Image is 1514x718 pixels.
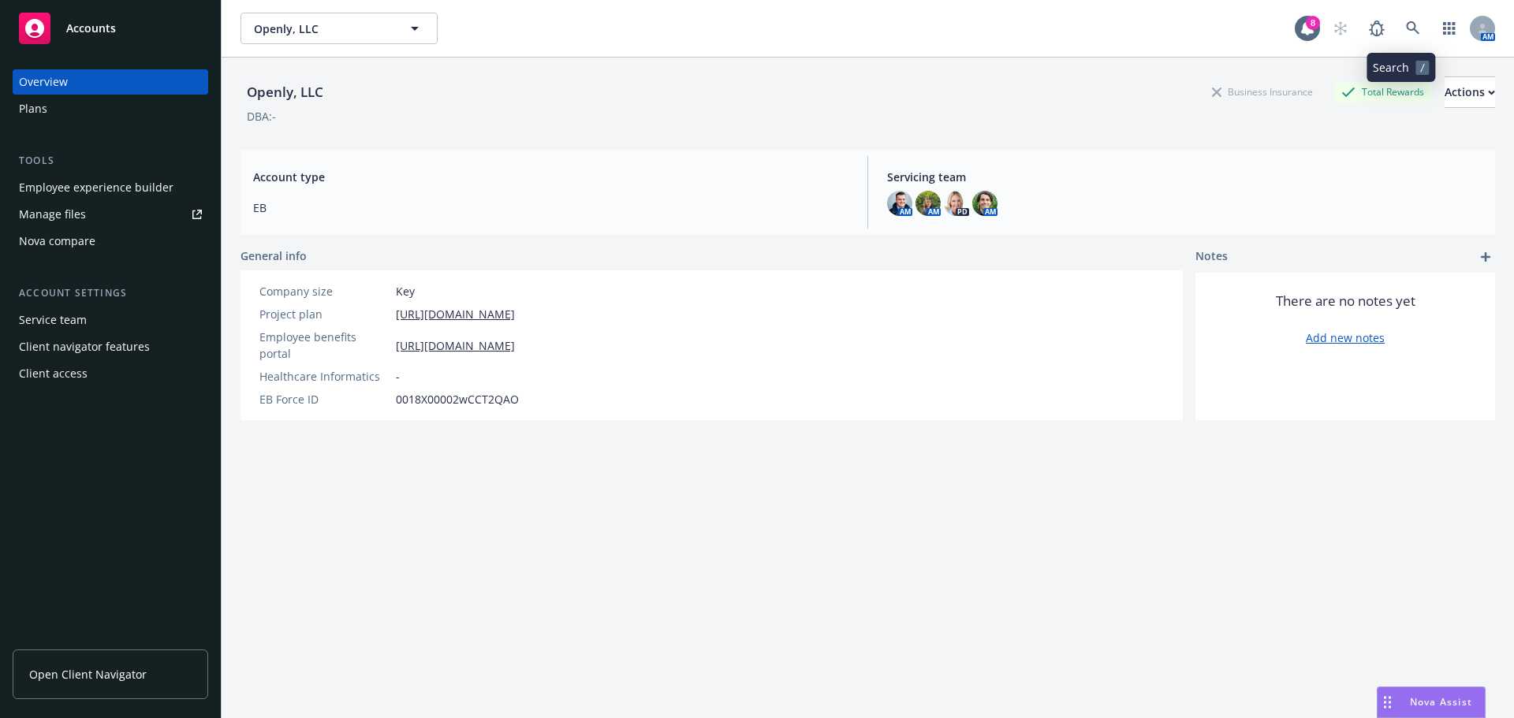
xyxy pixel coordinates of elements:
a: Manage files [13,202,208,227]
div: Account settings [13,285,208,301]
div: Overview [19,69,68,95]
div: Employee benefits portal [259,329,390,362]
button: Nova Assist [1377,686,1486,718]
span: EB [253,199,848,216]
img: photo [972,191,998,216]
span: Servicing team [887,169,1482,185]
img: photo [887,191,912,216]
div: Service team [19,307,87,333]
a: [URL][DOMAIN_NAME] [396,337,515,354]
a: Search [1397,13,1429,44]
div: Company size [259,283,390,299]
a: Start snowing [1325,13,1356,44]
span: Accounts [66,22,116,35]
a: Add new notes [1306,329,1385,346]
div: Employee experience builder [19,175,173,200]
span: There are no notes yet [1276,292,1415,311]
div: Actions [1445,77,1495,107]
a: [URL][DOMAIN_NAME] [396,306,515,322]
a: Nova compare [13,229,208,254]
a: add [1476,247,1495,266]
img: photo [944,191,969,216]
span: Nova Assist [1410,695,1472,709]
a: Overview [13,69,208,95]
div: Healthcare Informatics [259,368,390,385]
div: Business Insurance [1204,82,1321,102]
div: Tools [13,153,208,169]
span: Account type [253,169,848,185]
div: EB Force ID [259,391,390,407]
span: Open Client Navigator [29,666,147,683]
div: DBA: - [247,108,276,125]
span: 0018X00002wCCT2QAO [396,391,519,407]
a: Accounts [13,6,208,50]
a: Client access [13,361,208,386]
div: Manage files [19,202,86,227]
a: Client navigator features [13,334,208,359]
span: Notes [1195,247,1228,266]
div: 8 [1306,16,1320,30]
a: Plans [13,96,208,121]
div: Plans [19,96,47,121]
span: - [396,368,400,385]
div: Total Rewards [1333,82,1432,102]
span: General info [241,247,307,264]
span: Key [396,283,415,299]
div: Client navigator features [19,334,150,359]
a: Report a Bug [1361,13,1393,44]
div: Drag to move [1378,687,1397,717]
div: Nova compare [19,229,95,254]
div: Openly, LLC [241,82,330,102]
div: Project plan [259,306,390,322]
button: Actions [1445,76,1495,108]
a: Service team [13,307,208,333]
div: Client access [19,361,88,386]
img: photo [915,191,941,216]
a: Switch app [1434,13,1465,44]
button: Openly, LLC [241,13,438,44]
a: Employee experience builder [13,175,208,200]
span: Openly, LLC [254,20,390,37]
